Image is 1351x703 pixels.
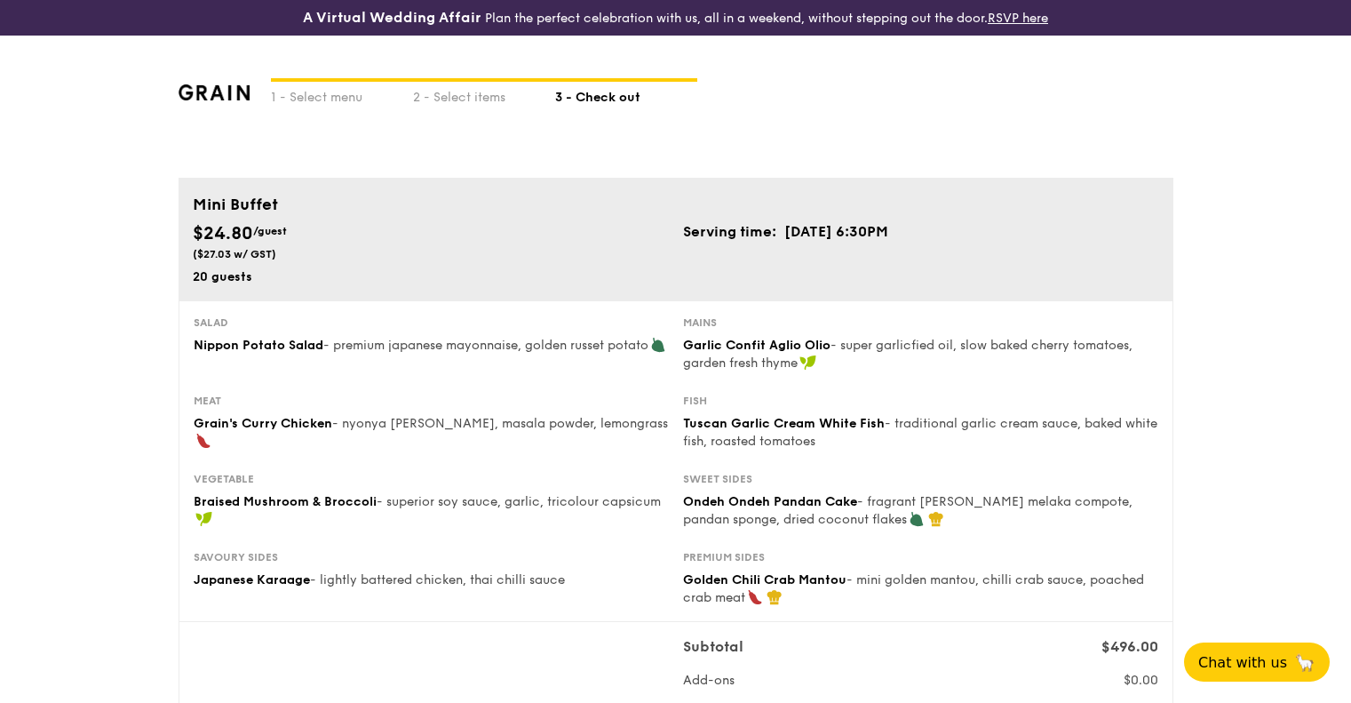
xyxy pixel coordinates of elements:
[683,394,1158,408] div: Fish
[799,355,817,371] img: icon-vegan.f8ff3823.svg
[194,316,669,330] div: Salad
[194,572,310,587] span: Japanese Karaage
[193,223,253,244] span: $24.80
[1184,643,1330,682] button: Chat with us🦙
[194,472,669,486] div: Vegetable
[195,433,211,449] img: icon-spicy.37a8142b.svg
[683,494,1132,527] span: - fragrant [PERSON_NAME] melaka compote, pandan sponge, dried coconut flakes
[683,416,1157,449] span: - traditional garlic cream sauce, baked white fish, roasted tomatoes
[909,511,925,527] img: icon-vegetarian.fe4039eb.svg
[323,338,648,353] span: - premium japanese mayonnaise, golden russet potato
[194,494,377,509] span: Braised Mushroom & Broccoli
[253,225,287,237] span: /guest
[1198,654,1287,671] span: Chat with us
[650,337,666,353] img: icon-vegetarian.fe4039eb.svg
[193,268,669,286] div: 20 guests
[988,11,1048,26] a: RSVP here
[683,338,1132,371] span: - super garlicfied oil, slow baked cherry tomatoes, garden fresh thyme
[332,416,668,431] span: - nyonya [PERSON_NAME], masala powder, lemongrass
[310,572,565,587] span: - lightly battered chicken, thai chilli sauce
[226,7,1126,28] div: Plan the perfect celebration with us, all in a weekend, without stepping out the door.
[747,589,763,605] img: icon-spicy.37a8142b.svg
[179,84,250,100] img: grain-logotype.1cdc1e11.png
[928,511,944,527] img: icon-chef-hat.a58ddaea.svg
[683,416,885,431] span: Tuscan Garlic Cream White Fish
[193,192,1159,217] div: Mini Buffet
[683,220,783,244] td: Serving time:
[303,7,481,28] h4: A Virtual Wedding Affair
[377,494,661,509] span: - superior soy sauce, garlic, tricolour capsicum
[1124,673,1158,688] span: $0.00
[683,638,743,655] span: Subtotal
[1294,652,1315,673] span: 🦙
[783,220,889,244] td: [DATE] 6:30PM
[683,472,1158,486] div: Sweet sides
[767,589,783,605] img: icon-chef-hat.a58ddaea.svg
[193,248,276,260] span: ($27.03 w/ GST)
[195,511,213,527] img: icon-vegan.f8ff3823.svg
[194,416,332,431] span: Grain's Curry Chicken
[1101,638,1158,655] span: $496.00
[194,550,669,564] div: Savoury sides
[683,494,857,509] span: Ondeh Ondeh Pandan Cake
[683,572,846,587] span: Golden Chili Crab Mantou
[194,338,323,353] span: Nippon Potato Salad
[194,394,669,408] div: Meat
[683,550,1158,564] div: Premium sides
[683,316,1158,330] div: Mains
[683,572,1144,605] span: - mini golden mantou, chilli crab sauce, poached crab meat
[413,82,555,107] div: 2 - Select items
[683,338,830,353] span: Garlic Confit Aglio Olio
[683,673,735,688] span: Add-ons
[271,82,413,107] div: 1 - Select menu
[555,82,697,107] div: 3 - Check out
